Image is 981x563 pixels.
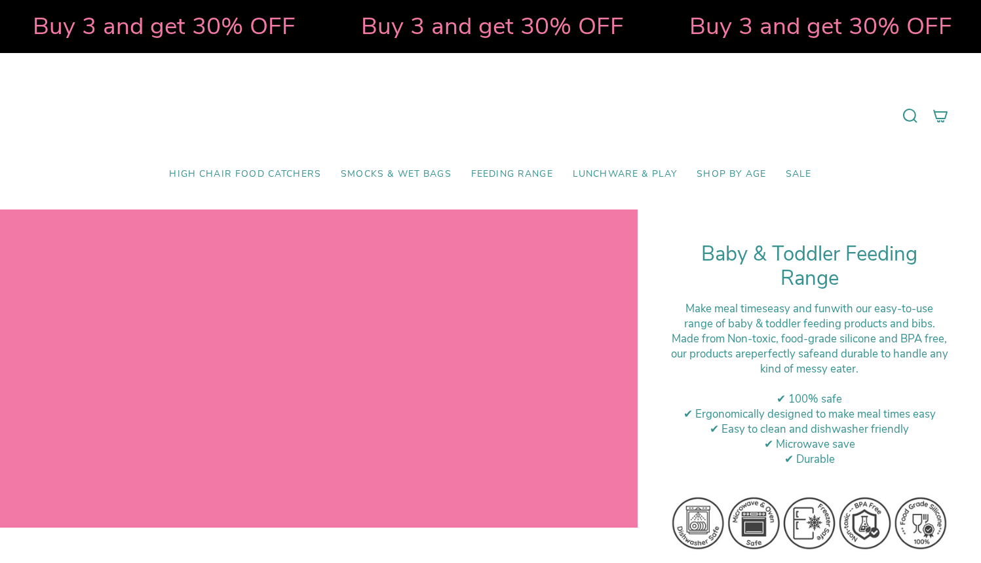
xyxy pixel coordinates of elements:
div: ✔ Easy to clean and dishwasher friendly [670,422,948,437]
div: ✔ Durable [670,452,948,467]
span: Lunchware & Play [573,169,677,180]
div: M [670,331,948,376]
strong: perfectly safe [751,346,819,361]
a: Lunchware & Play [563,159,687,190]
a: Feeding Range [461,159,563,190]
a: Mumma’s Little Helpers [377,73,604,159]
span: ade from Non-toxic, food-grade silicone and BPA free, our products are and durable to handle any ... [671,331,948,376]
span: Smocks & Wet Bags [341,169,452,180]
a: Smocks & Wet Bags [331,159,461,190]
div: Make meal times with our easy-to-use range of baby & toddler feeding products and bibs. [670,301,948,331]
h1: Baby & Toddler Feeding Range [670,242,948,291]
span: Feeding Range [471,169,553,180]
strong: Buy 3 and get 30% OFF [687,10,950,43]
a: SALE [776,159,822,190]
strong: Buy 3 and get 30% OFF [31,10,294,43]
a: High Chair Food Catchers [159,159,331,190]
strong: Buy 3 and get 30% OFF [359,10,622,43]
span: High Chair Food Catchers [169,169,321,180]
span: ✔ Microwave save [764,437,855,452]
span: Shop by Age [697,169,766,180]
div: ✔ 100% safe [670,391,948,407]
strong: easy and fun [767,301,831,316]
a: Shop by Age [687,159,776,190]
div: ✔ Ergonomically designed to make meal times easy [670,407,948,422]
span: SALE [786,169,812,180]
